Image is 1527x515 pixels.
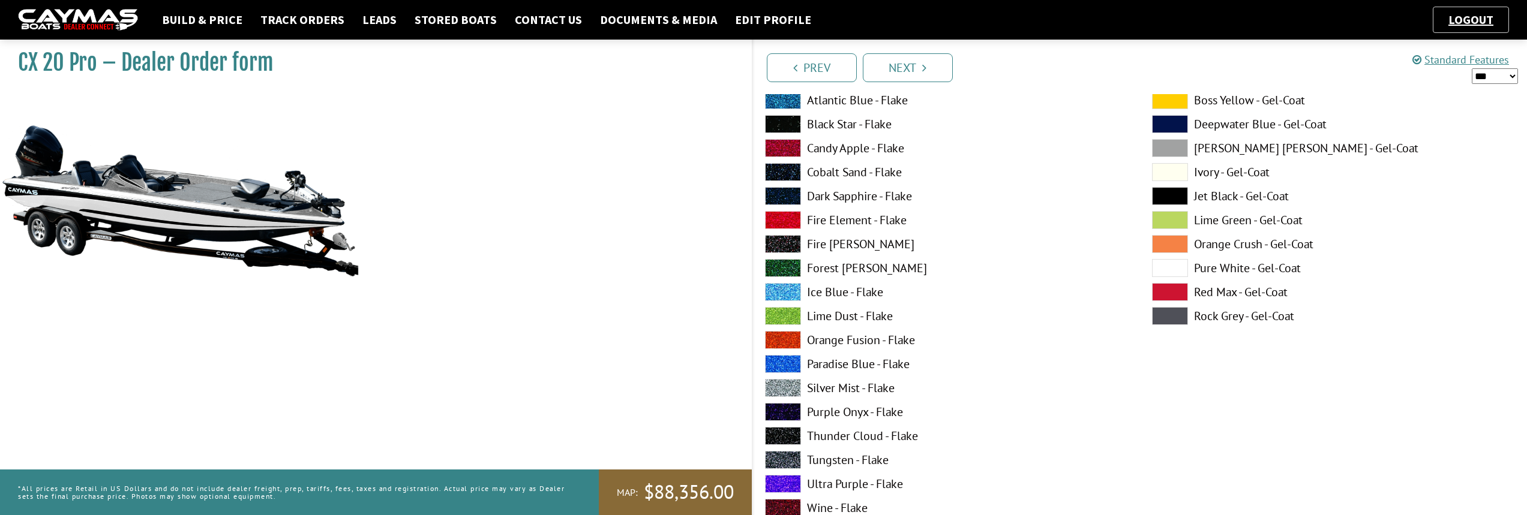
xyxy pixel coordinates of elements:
[765,163,1128,181] label: Cobalt Sand - Flake
[18,478,572,506] p: *All prices are Retail in US Dollars and do not include dealer freight, prep, tariffs, fees, taxe...
[765,307,1128,325] label: Lime Dust - Flake
[1152,211,1515,229] label: Lime Green - Gel-Coat
[644,480,734,505] span: $88,356.00
[1152,283,1515,301] label: Red Max - Gel-Coat
[1442,12,1499,27] a: Logout
[765,91,1128,109] label: Atlantic Blue - Flake
[863,53,953,82] a: Next
[1412,53,1509,67] a: Standard Features
[509,12,588,28] a: Contact Us
[765,259,1128,277] label: Forest [PERSON_NAME]
[765,139,1128,157] label: Candy Apple - Flake
[765,403,1128,421] label: Purple Onyx - Flake
[765,451,1128,469] label: Tungsten - Flake
[1152,259,1515,277] label: Pure White - Gel-Coat
[1152,235,1515,253] label: Orange Crush - Gel-Coat
[765,475,1128,493] label: Ultra Purple - Flake
[765,355,1128,373] label: Paradise Blue - Flake
[765,283,1128,301] label: Ice Blue - Flake
[765,187,1128,205] label: Dark Sapphire - Flake
[765,235,1128,253] label: Fire [PERSON_NAME]
[599,469,752,515] a: MAP:$88,356.00
[1152,139,1515,157] label: [PERSON_NAME] [PERSON_NAME] - Gel-Coat
[594,12,723,28] a: Documents & Media
[765,115,1128,133] label: Black Star - Flake
[409,12,503,28] a: Stored Boats
[254,12,350,28] a: Track Orders
[156,12,248,28] a: Build & Price
[1152,307,1515,325] label: Rock Grey - Gel-Coat
[767,53,857,82] a: Prev
[1152,163,1515,181] label: Ivory - Gel-Coat
[617,486,638,499] span: MAP:
[1152,91,1515,109] label: Boss Yellow - Gel-Coat
[765,211,1128,229] label: Fire Element - Flake
[18,49,722,76] h1: CX 20 Pro – Dealer Order form
[356,12,403,28] a: Leads
[765,331,1128,349] label: Orange Fusion - Flake
[729,12,817,28] a: Edit Profile
[1152,187,1515,205] label: Jet Black - Gel-Coat
[765,427,1128,445] label: Thunder Cloud - Flake
[1152,115,1515,133] label: Deepwater Blue - Gel-Coat
[18,9,138,31] img: caymas-dealer-connect-2ed40d3bc7270c1d8d7ffb4b79bf05adc795679939227970def78ec6f6c03838.gif
[765,379,1128,397] label: Silver Mist - Flake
